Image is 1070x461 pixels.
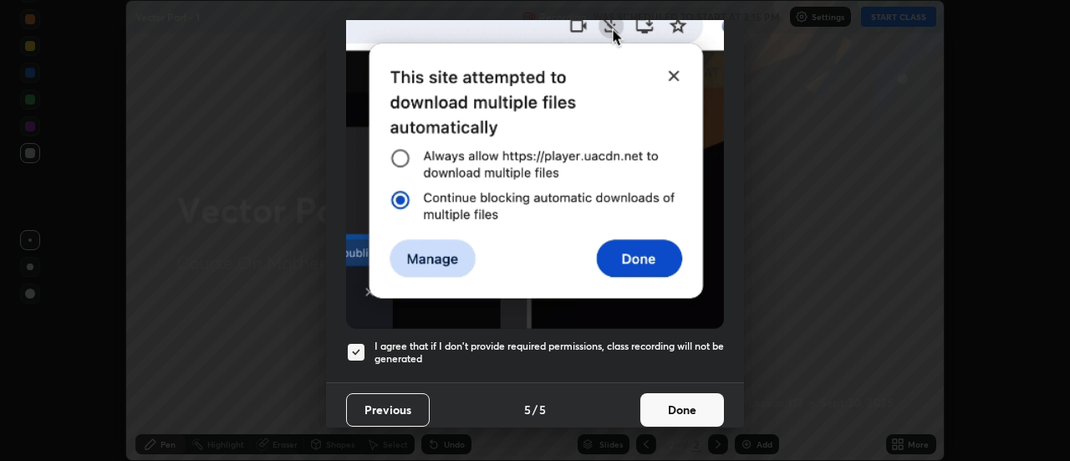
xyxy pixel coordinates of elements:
button: Done [640,393,724,427]
h4: 5 [524,401,531,418]
h4: / [532,401,538,418]
h4: 5 [539,401,546,418]
h5: I agree that if I don't provide required permissions, class recording will not be generated [374,340,724,366]
button: Previous [346,393,430,427]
